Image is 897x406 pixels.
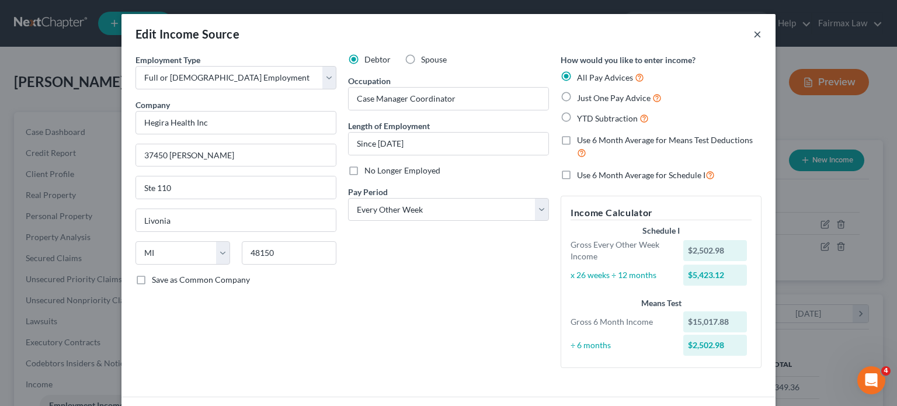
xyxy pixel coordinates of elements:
div: x 26 weeks ÷ 12 months [565,269,677,281]
label: Length of Employment [348,120,430,132]
button: × [753,27,762,41]
iframe: Intercom live chat [857,366,885,394]
h5: Income Calculator [571,206,752,220]
input: -- [349,88,548,110]
span: Save as Common Company [152,275,250,284]
span: Just One Pay Advice [577,93,651,103]
input: Unit, Suite, etc... [136,176,336,199]
input: ex: 2 years [349,133,548,155]
label: How would you like to enter income? [561,54,696,66]
div: Schedule I [571,225,752,237]
span: No Longer Employed [364,165,440,175]
span: YTD Subtraction [577,113,638,123]
div: Edit Income Source [135,26,239,42]
input: Enter zip... [242,241,336,265]
div: $2,502.98 [683,335,747,356]
span: Use 6 Month Average for Schedule I [577,170,705,180]
input: Enter address... [136,144,336,166]
div: Gross 6 Month Income [565,316,677,328]
input: Search company by name... [135,111,336,134]
input: Enter city... [136,209,336,231]
div: $2,502.98 [683,240,747,261]
label: Occupation [348,75,391,87]
span: 4 [881,366,891,376]
span: All Pay Advices [577,72,633,82]
span: Use 6 Month Average for Means Test Deductions [577,135,753,145]
span: Employment Type [135,55,200,65]
div: $5,423.12 [683,265,747,286]
span: Debtor [364,54,391,64]
div: $15,017.88 [683,311,747,332]
span: Pay Period [348,187,388,197]
span: Spouse [421,54,447,64]
div: Means Test [571,297,752,309]
div: ÷ 6 months [565,339,677,351]
div: Gross Every Other Week Income [565,239,677,262]
span: Company [135,100,170,110]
